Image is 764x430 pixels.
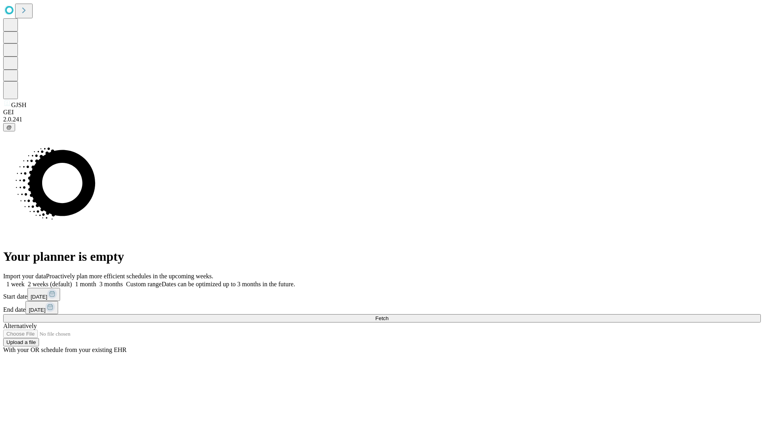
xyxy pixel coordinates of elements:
span: 1 month [75,281,96,287]
span: Import your data [3,273,46,279]
span: With your OR schedule from your existing EHR [3,346,127,353]
div: GEI [3,109,761,116]
span: 1 week [6,281,25,287]
span: Proactively plan more efficient schedules in the upcoming weeks. [46,273,213,279]
button: Upload a file [3,338,39,346]
span: [DATE] [29,307,45,313]
span: Custom range [126,281,162,287]
div: 2.0.241 [3,116,761,123]
span: 3 months [99,281,123,287]
h1: Your planner is empty [3,249,761,264]
button: [DATE] [27,288,60,301]
span: [DATE] [31,294,47,300]
span: @ [6,124,12,130]
span: GJSH [11,102,26,108]
span: Dates can be optimized up to 3 months in the future. [162,281,295,287]
div: Start date [3,288,761,301]
span: Alternatively [3,322,37,329]
span: 2 weeks (default) [28,281,72,287]
button: Fetch [3,314,761,322]
button: [DATE] [25,301,58,314]
span: Fetch [375,315,388,321]
div: End date [3,301,761,314]
button: @ [3,123,15,131]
